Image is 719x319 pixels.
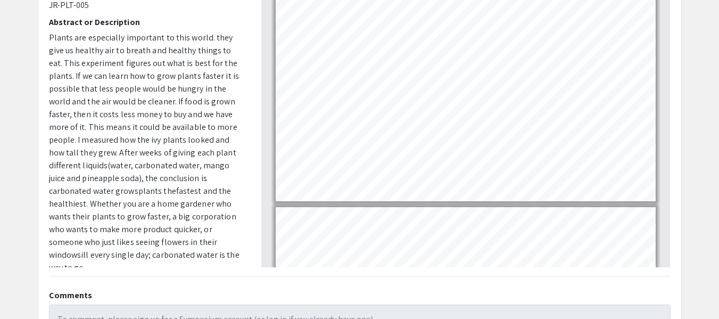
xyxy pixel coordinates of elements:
[138,185,176,197] span: plants the
[49,290,671,300] h2: Comments
[49,32,239,197] span: Plants are especially important to this world. they give us healthy air to breath and healthy thi...
[49,185,239,273] span: fastest and the healthiest. Whether you are a home gardener who wants their plants to grow faster...
[8,271,45,311] iframe: Chat
[49,17,245,27] h2: Abstract or Description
